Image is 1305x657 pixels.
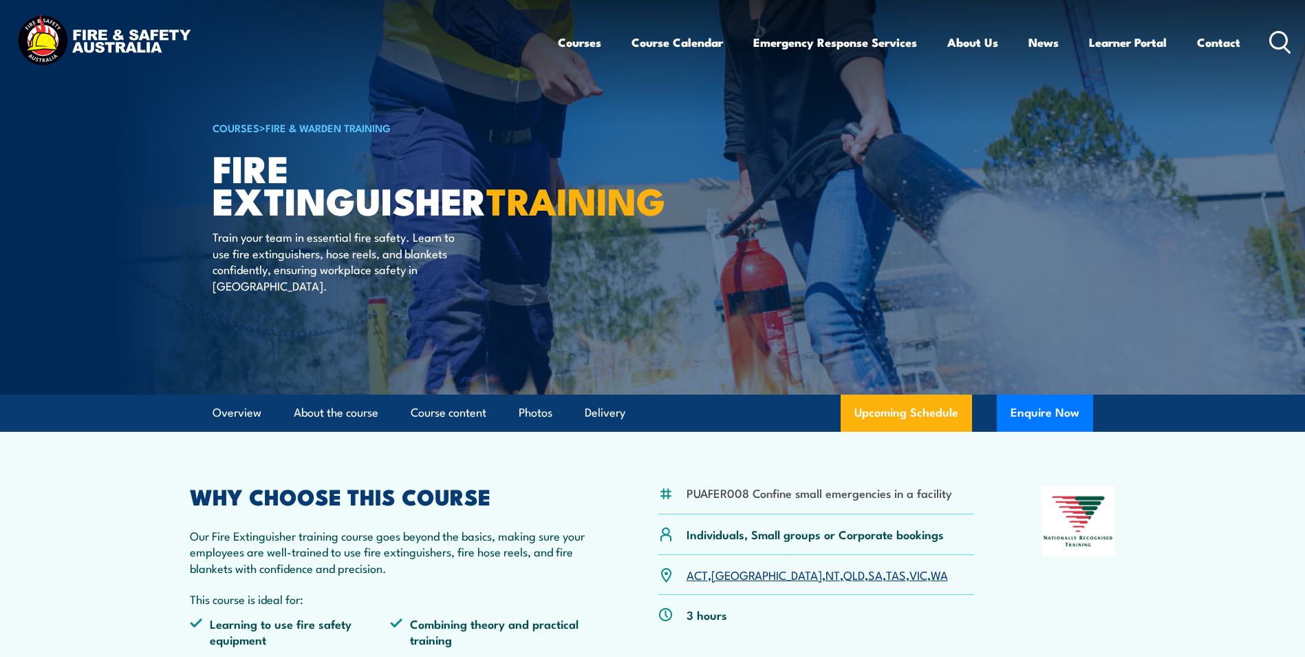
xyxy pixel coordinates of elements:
a: ACT [687,566,708,583]
li: PUAFER008 Confine small emergencies in a facility [687,485,952,501]
a: About Us [947,24,998,61]
a: NT [826,566,840,583]
h1: Fire Extinguisher [213,152,552,216]
a: Courses [558,24,601,61]
a: SA [868,566,883,583]
h2: WHY CHOOSE THIS COURSE [190,486,592,505]
strong: TRAINING [486,171,665,228]
a: COURSES [213,120,259,135]
a: Learner Portal [1089,24,1167,61]
a: TAS [886,566,906,583]
h6: > [213,119,552,136]
p: Train your team in essential fire safety. Learn to use fire extinguishers, hose reels, and blanke... [213,229,464,293]
a: VIC [909,566,927,583]
li: Learning to use fire safety equipment [190,616,391,648]
a: Course Calendar [632,24,723,61]
a: News [1028,24,1059,61]
a: Course content [411,395,486,431]
a: Photos [519,395,552,431]
a: Emergency Response Services [753,24,917,61]
a: QLD [843,566,865,583]
img: Nationally Recognised Training logo. [1042,486,1116,556]
p: Individuals, Small groups or Corporate bookings [687,526,944,542]
a: Upcoming Schedule [841,395,972,432]
a: WA [931,566,948,583]
a: About the course [294,395,378,431]
a: Fire & Warden Training [266,120,391,135]
button: Enquire Now [997,395,1093,432]
p: Our Fire Extinguisher training course goes beyond the basics, making sure your employees are well... [190,528,592,576]
p: This course is ideal for: [190,591,592,607]
li: Combining theory and practical training [390,616,591,648]
p: 3 hours [687,607,727,623]
a: Overview [213,395,261,431]
a: Contact [1197,24,1240,61]
a: Delivery [585,395,625,431]
a: [GEOGRAPHIC_DATA] [711,566,822,583]
p: , , , , , , , [687,567,948,583]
